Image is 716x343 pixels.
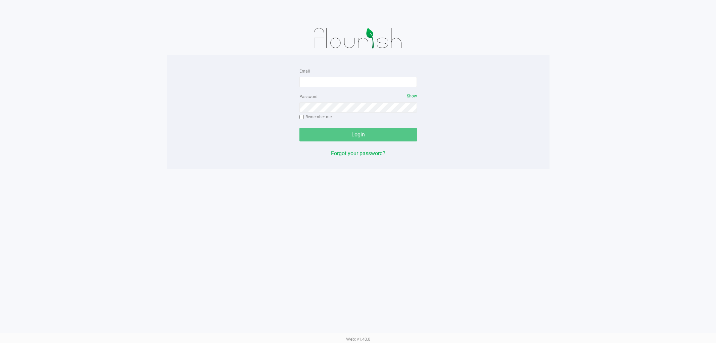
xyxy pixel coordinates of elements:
span: Show [407,94,417,98]
button: Forgot your password? [331,149,385,158]
label: Password [299,94,318,100]
input: Remember me [299,115,304,120]
span: Web: v1.40.0 [346,337,370,342]
label: Email [299,68,310,74]
label: Remember me [299,114,332,120]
